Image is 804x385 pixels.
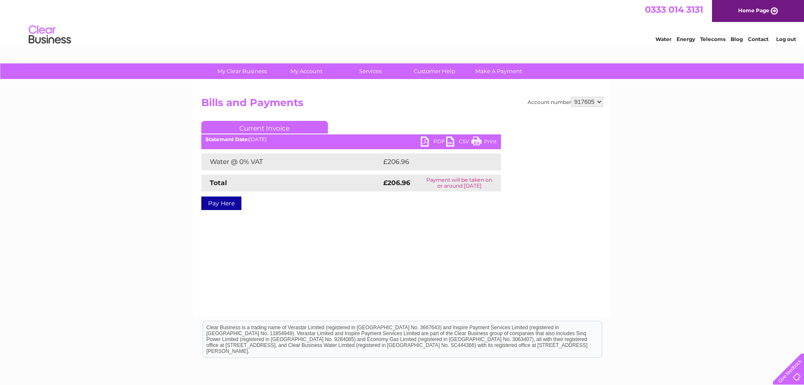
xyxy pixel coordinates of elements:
[207,63,277,79] a: My Clear Business
[206,136,249,142] b: Statement Date:
[201,197,241,210] a: Pay Here
[271,63,341,79] a: My Account
[677,36,695,42] a: Energy
[201,121,328,134] a: Current Invoice
[201,137,501,142] div: [DATE]
[203,5,602,41] div: Clear Business is a trading name of Verastar Limited (registered in [GEOGRAPHIC_DATA] No. 3667643...
[645,4,703,15] a: 0333 014 3131
[700,36,725,42] a: Telecoms
[381,153,486,170] td: £206.96
[418,175,501,191] td: Payment will be taken on or around [DATE]
[655,36,671,42] a: Water
[210,179,227,187] strong: Total
[446,137,471,149] a: CSV
[776,36,796,42] a: Log out
[201,97,603,113] h2: Bills and Payments
[400,63,469,79] a: Customer Help
[421,137,446,149] a: PDF
[528,97,603,107] div: Account number
[731,36,743,42] a: Blog
[383,179,410,187] strong: £206.96
[336,63,405,79] a: Services
[464,63,533,79] a: Make A Payment
[748,36,769,42] a: Contact
[201,153,381,170] td: Water @ 0% VAT
[471,137,497,149] a: Print
[28,22,71,48] img: logo.png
